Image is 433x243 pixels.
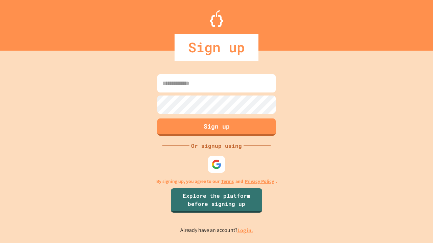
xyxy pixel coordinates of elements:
[189,142,244,150] div: Or signup using
[211,159,222,169] img: google-icon.svg
[175,34,258,61] div: Sign up
[171,188,262,213] a: Explore the platform before signing up
[156,178,277,185] p: By signing up, you agree to our and .
[221,178,234,185] a: Terms
[245,178,274,185] a: Privacy Policy
[157,118,276,136] button: Sign up
[237,227,253,234] a: Log in.
[210,10,223,27] img: Logo.svg
[180,226,253,235] p: Already have an account?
